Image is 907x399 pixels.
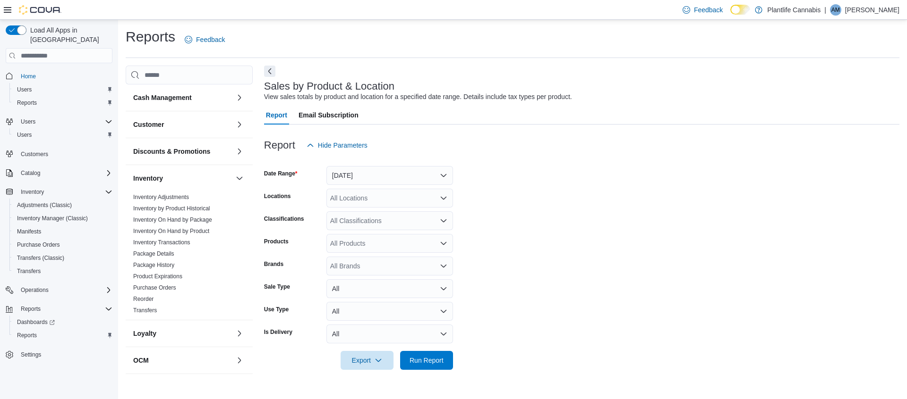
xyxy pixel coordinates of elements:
span: Hide Parameters [318,141,368,150]
button: Manifests [9,225,116,238]
span: Inventory [21,188,44,196]
a: Dashboards [9,316,116,329]
button: Export [341,351,394,370]
span: Load All Apps in [GEOGRAPHIC_DATA] [26,25,112,44]
p: Plantlife Cannabis [767,4,821,16]
button: Inventory [17,186,48,198]
span: Settings [17,349,112,360]
span: Inventory On Hand by Package [133,216,212,224]
a: Settings [17,349,45,360]
label: Date Range [264,170,298,177]
span: Customers [21,150,48,158]
button: Hide Parameters [303,136,371,155]
button: Inventory [234,173,245,184]
button: Reports [17,303,44,315]
span: Users [17,131,32,139]
label: Classifications [264,215,304,223]
span: Reorder [133,295,154,303]
span: Email Subscription [299,106,359,125]
a: Transfers [133,307,157,314]
h3: Cash Management [133,93,192,102]
a: Users [13,84,35,95]
a: Manifests [13,226,45,237]
a: Users [13,129,35,141]
button: Operations [2,283,116,297]
input: Dark Mode [730,5,750,15]
span: Operations [21,286,49,294]
span: Purchase Orders [133,284,176,291]
span: Reports [17,99,37,107]
span: Purchase Orders [17,241,60,249]
span: Settings [21,351,41,358]
a: Reports [13,330,41,341]
label: Brands [264,260,283,268]
p: | [824,4,826,16]
span: Customers [17,148,112,160]
button: Customer [234,119,245,130]
span: Inventory by Product Historical [133,205,210,212]
span: Reports [17,303,112,315]
a: Reports [13,97,41,108]
button: Users [9,83,116,96]
div: Inventory [126,191,253,320]
a: Inventory Manager (Classic) [13,213,92,224]
button: Pricing [234,382,245,393]
span: Manifests [17,228,41,235]
button: Discounts & Promotions [234,146,245,157]
button: All [326,324,453,343]
button: Operations [17,284,52,296]
p: [PERSON_NAME] [845,4,899,16]
a: Purchase Orders [133,284,176,291]
span: Reports [21,305,41,313]
button: Inventory Manager (Classic) [9,212,116,225]
span: Users [13,84,112,95]
h3: Customer [133,120,164,129]
button: Transfers [9,265,116,278]
a: Adjustments (Classic) [13,199,76,211]
a: Transfers (Classic) [13,252,68,264]
button: Discounts & Promotions [133,147,232,156]
span: Transfers (Classic) [13,252,112,264]
label: Use Type [264,306,289,313]
span: Export [346,351,388,370]
span: Reports [13,330,112,341]
span: Adjustments (Classic) [13,199,112,211]
span: Users [13,129,112,141]
span: Reports [17,332,37,339]
button: Loyalty [133,329,232,338]
span: Home [17,70,112,82]
a: Feedback [181,30,229,49]
a: Feedback [679,0,727,19]
span: Transfers [17,267,41,275]
span: Inventory Manager (Classic) [13,213,112,224]
span: Manifests [13,226,112,237]
span: Catalog [17,167,112,179]
span: Inventory Manager (Classic) [17,215,88,222]
a: Product Expirations [133,273,182,280]
button: Cash Management [133,93,232,102]
h3: OCM [133,356,149,365]
button: Open list of options [440,262,447,270]
h3: Inventory [133,174,163,183]
label: Is Delivery [264,328,292,336]
button: Inventory [2,185,116,199]
span: Inventory Transactions [133,239,190,246]
span: Users [21,118,35,125]
button: Catalog [2,166,116,180]
label: Products [264,238,289,245]
a: Dashboards [13,316,59,328]
a: Customers [17,149,52,160]
img: Cova [19,5,61,15]
span: Report [266,106,287,125]
button: Transfers (Classic) [9,251,116,265]
span: Run Report [410,356,444,365]
button: Open list of options [440,240,447,247]
a: Inventory On Hand by Package [133,216,212,223]
label: Locations [264,192,291,200]
span: Dashboards [17,318,55,326]
button: Reports [9,329,116,342]
h3: Pricing [133,382,155,392]
nav: Complex example [6,65,112,386]
a: Inventory Adjustments [133,194,189,200]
